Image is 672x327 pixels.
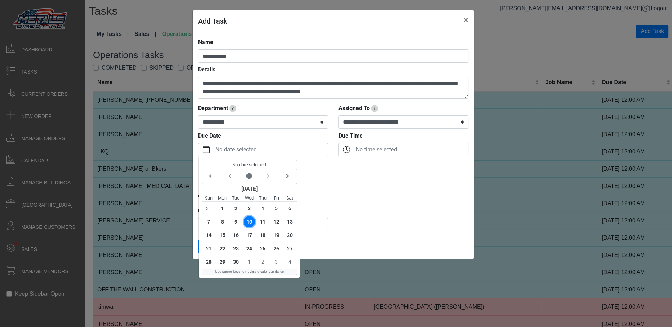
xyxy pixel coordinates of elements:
[371,105,378,112] span: Track who this task is assigned to
[283,202,296,215] div: Saturday, September 6, 2025
[265,173,271,180] svg: chevron left
[278,171,297,182] button: Next year
[229,228,242,242] div: Tuesday, September 16, 2025
[284,243,295,254] span: 27
[202,183,297,195] div: [DATE]
[203,216,214,227] span: 7
[283,255,296,269] div: Saturday, October 4, 2025
[198,240,220,253] button: Save
[215,215,229,228] div: Monday, September 8, 2025
[284,216,295,227] span: 13
[458,10,474,30] button: Close
[257,256,268,268] span: 2
[221,171,240,182] button: Previous month
[198,39,213,45] strong: Name
[215,242,229,255] div: Monday, September 22, 2025
[243,256,255,268] span: 1
[230,256,241,268] span: 30
[202,171,221,182] button: Previous year
[270,243,282,254] span: 26
[208,173,214,180] svg: chevron double left
[203,229,214,241] span: 14
[257,229,268,241] span: 18
[240,171,259,182] button: Current month
[242,202,256,215] div: Wednesday, September 3, 2025
[269,195,283,201] small: Friday
[229,195,242,201] small: Tuesday
[246,173,252,180] svg: circle fill
[269,202,283,215] div: Friday, September 5, 2025
[270,229,282,241] span: 19
[202,171,297,182] div: Calendar navigation
[216,203,228,214] span: 1
[202,202,215,215] div: Sunday, August 31, 2025
[269,215,283,228] div: Friday, September 12, 2025
[270,216,282,227] span: 12
[229,255,242,269] div: Tuesday, September 30, 2025
[283,242,296,255] div: Saturday, September 27, 2025
[230,216,241,227] span: 9
[257,203,268,214] span: 4
[257,243,268,254] span: 25
[203,256,214,268] span: 28
[202,255,215,269] div: Sunday, September 28, 2025
[283,195,296,201] small: Saturday
[203,203,214,214] span: 31
[229,242,242,255] div: Tuesday, September 23, 2025
[227,173,233,180] svg: chevron left
[284,256,295,268] span: 4
[242,195,256,201] small: Wednesday
[256,195,269,201] small: Thursday
[229,202,242,215] div: Tuesday, September 2, 2025
[242,242,256,255] div: Wednesday, September 24, 2025
[202,195,215,201] small: Sunday
[269,228,283,242] div: Friday, September 19, 2025
[256,255,269,269] div: Thursday, October 2, 2025
[243,229,255,241] span: 17
[198,192,468,201] div: Optional: Link to
[215,202,229,215] div: Monday, September 1, 2025
[343,146,350,153] svg: clock
[202,160,297,170] output: No date selected
[229,215,242,228] div: Tuesday, September 9, 2025
[198,143,214,156] button: calendar
[216,229,228,241] span: 15
[256,215,269,228] div: Thursday, September 11, 2025
[284,173,291,180] svg: chevron double left
[198,66,215,73] strong: Details
[242,255,256,269] div: Wednesday, October 1, 2025
[216,243,228,254] span: 22
[354,143,468,156] label: No time selected
[230,229,241,241] span: 16
[257,216,268,227] span: 11
[284,203,295,214] span: 6
[198,105,228,112] strong: Department
[259,171,278,182] button: Next month
[243,203,255,214] span: 3
[203,146,210,153] svg: calendar
[214,143,328,156] label: No date selected
[242,228,256,242] div: Wednesday, September 17, 2025
[215,228,229,242] div: Monday, September 15, 2025
[215,195,229,201] small: Monday
[198,207,223,214] strong: Customer
[243,243,255,254] span: 24
[339,143,354,156] button: clock
[243,216,255,227] span: 10
[230,203,241,214] span: 2
[203,243,214,254] span: 21
[338,132,363,139] strong: Due Time
[269,242,283,255] div: Friday, September 26, 2025
[242,215,256,228] div: Wednesday, September 10, 2025 (Today)
[215,255,229,269] div: Monday, September 29, 2025
[202,242,215,255] div: Sunday, September 21, 2025
[216,256,228,268] span: 29
[202,228,215,242] div: Sunday, September 14, 2025
[269,255,283,269] div: Friday, October 3, 2025
[270,256,282,268] span: 3
[338,105,370,112] strong: Assigned To
[202,215,215,228] div: Sunday, September 7, 2025
[256,228,269,242] div: Thursday, September 18, 2025
[198,16,227,26] h5: Add Task
[270,203,282,214] span: 5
